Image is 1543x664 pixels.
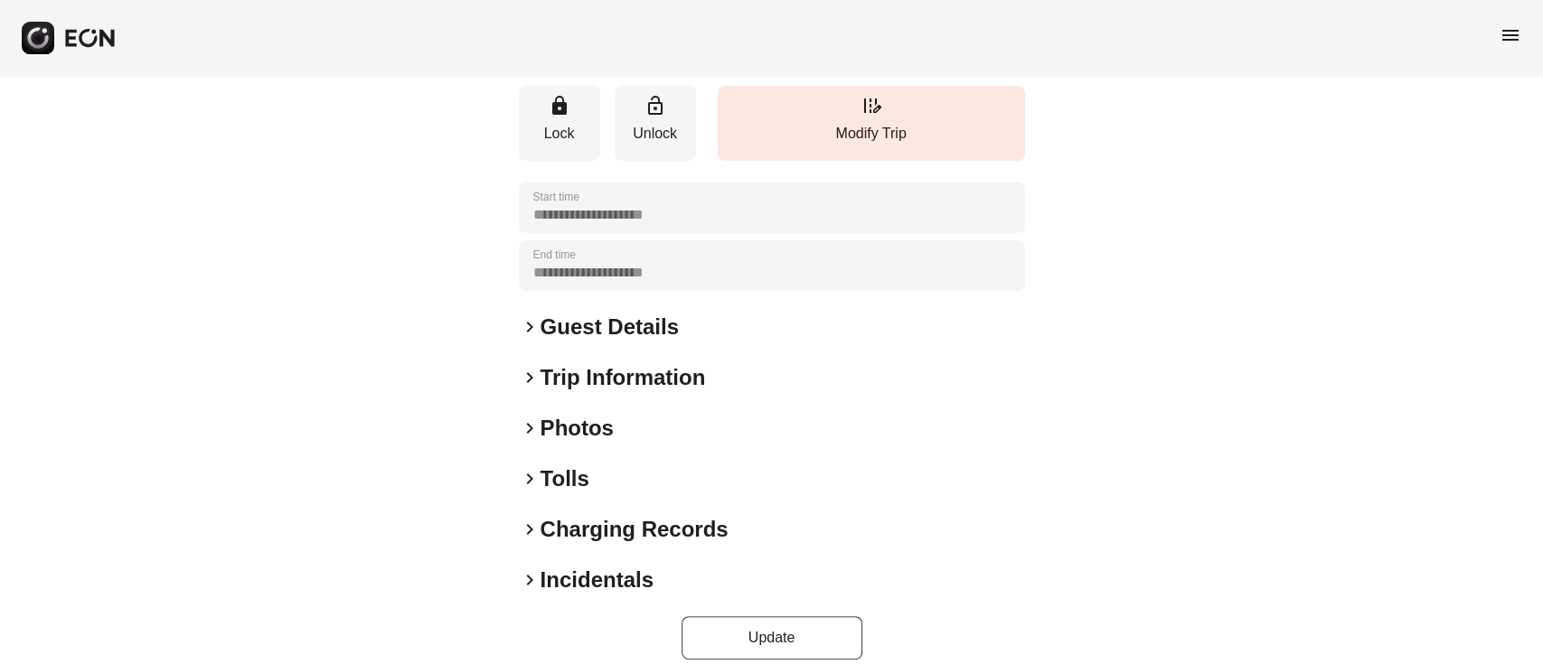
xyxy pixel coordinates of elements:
h2: Guest Details [541,313,679,341]
button: Unlock [615,86,696,161]
span: lock_open [644,95,666,117]
h2: Photos [541,414,614,443]
h2: Incidentals [541,566,654,594]
button: Modify Trip [718,86,1025,161]
span: keyboard_arrow_right [519,367,541,388]
span: menu [1500,24,1521,46]
span: keyboard_arrow_right [519,519,541,540]
button: Lock [519,86,600,161]
span: lock [549,95,570,117]
span: keyboard_arrow_right [519,468,541,490]
span: keyboard_arrow_right [519,569,541,591]
span: edit_road [861,95,882,117]
h2: Tolls [541,464,589,493]
span: keyboard_arrow_right [519,417,541,439]
p: Unlock [624,123,687,145]
p: Modify Trip [727,123,1016,145]
h2: Trip Information [541,363,706,392]
p: Lock [528,123,591,145]
button: Update [682,616,862,659]
span: keyboard_arrow_right [519,316,541,338]
h2: Charging Records [541,515,729,544]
